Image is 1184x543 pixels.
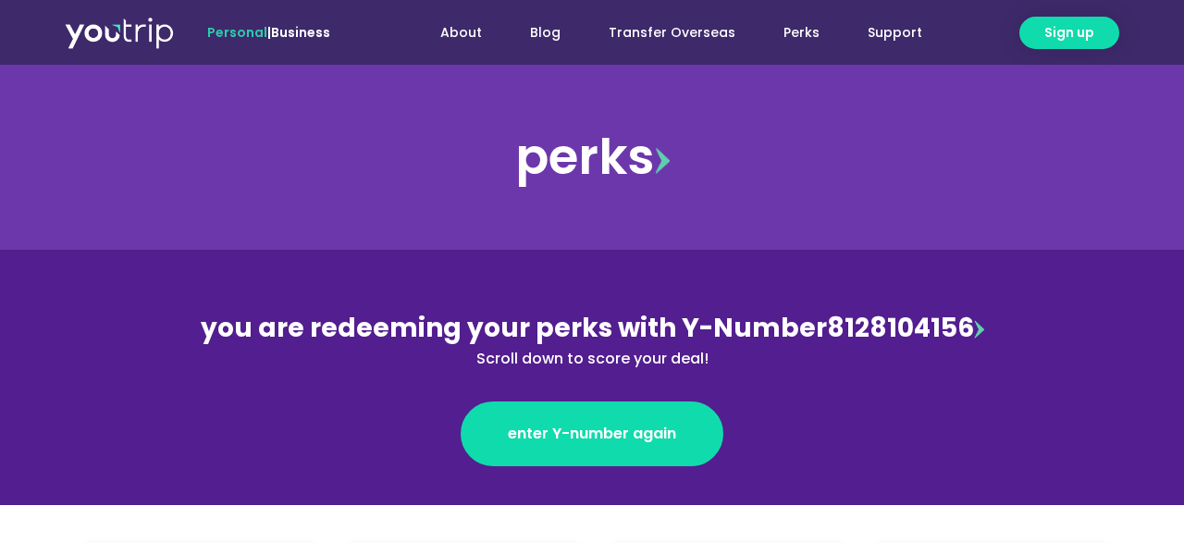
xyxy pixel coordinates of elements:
[1019,17,1119,49] a: Sign up
[416,16,506,50] a: About
[271,23,330,42] a: Business
[461,401,723,466] a: enter Y-number again
[191,309,993,370] div: 8128104156
[207,23,267,42] span: Personal
[585,16,759,50] a: Transfer Overseas
[207,23,330,42] span: |
[506,16,585,50] a: Blog
[201,310,827,346] span: you are redeeming your perks with Y-Number
[759,16,844,50] a: Perks
[508,423,676,445] span: enter Y-number again
[1044,23,1094,43] span: Sign up
[191,348,993,370] div: Scroll down to score your deal!
[844,16,946,50] a: Support
[380,16,946,50] nav: Menu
